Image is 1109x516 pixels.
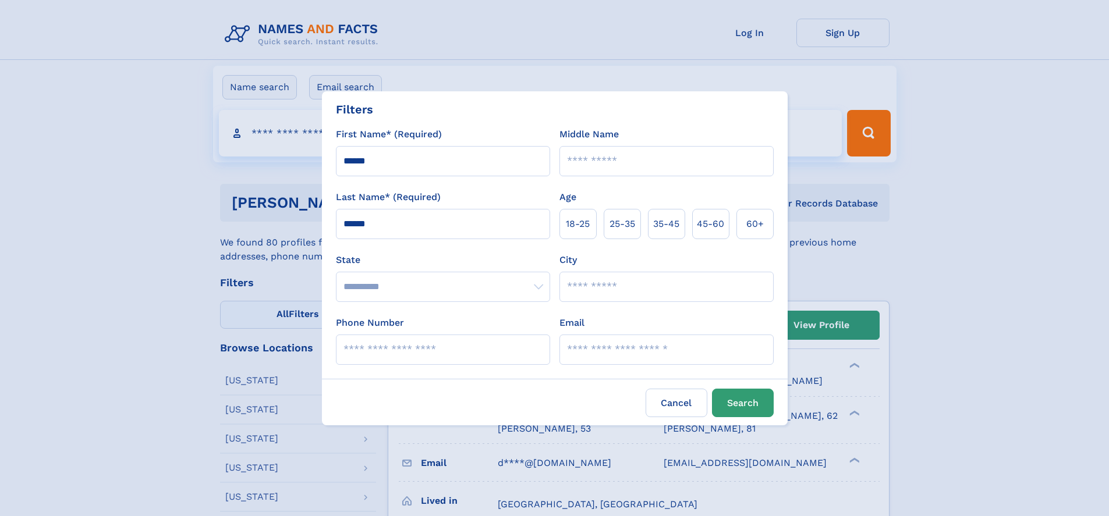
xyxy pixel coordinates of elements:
[336,190,441,204] label: Last Name* (Required)
[559,190,576,204] label: Age
[653,217,679,231] span: 35‑45
[646,389,707,417] label: Cancel
[566,217,590,231] span: 18‑25
[336,101,373,118] div: Filters
[559,316,584,330] label: Email
[746,217,764,231] span: 60+
[559,253,577,267] label: City
[697,217,724,231] span: 45‑60
[712,389,774,417] button: Search
[336,316,404,330] label: Phone Number
[336,127,442,141] label: First Name* (Required)
[336,253,550,267] label: State
[559,127,619,141] label: Middle Name
[610,217,635,231] span: 25‑35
